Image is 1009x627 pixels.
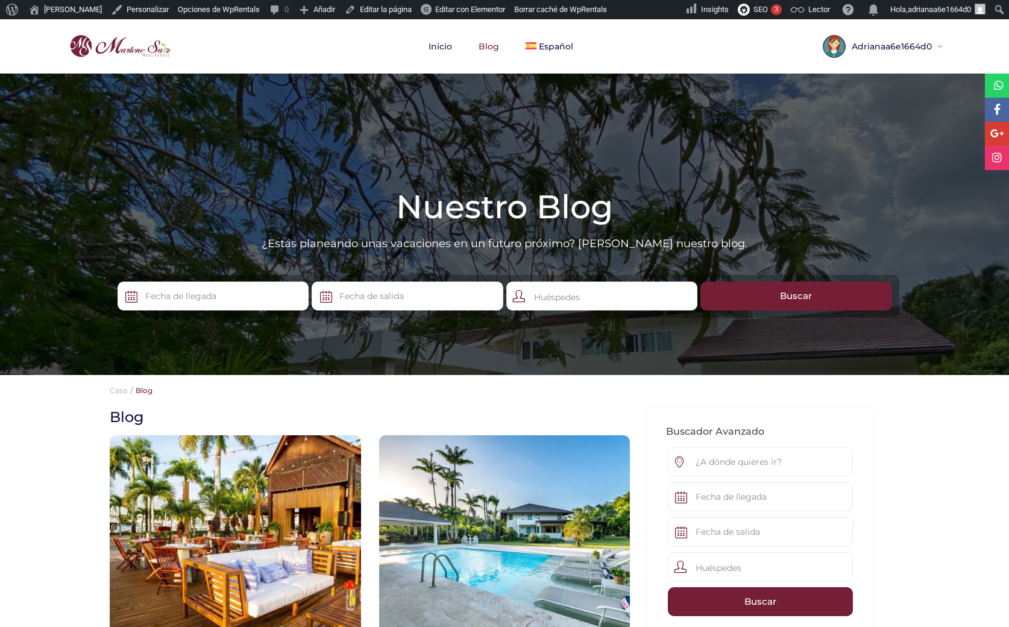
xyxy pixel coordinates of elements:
[668,517,853,546] input: Fecha de salida
[908,5,971,14] span: adrianaa6e1664d0
[618,3,685,17] img: Visitas de 48 horas. Haz clic para ver más estadísticas del sitio.
[110,408,621,426] h1: Blog
[771,4,782,15] div: 3
[118,282,309,310] input: Fecha de llegada
[66,32,174,61] img: logo
[668,447,853,476] input: ¿A dónde quieres ir?
[668,482,853,511] input: Fecha de llegada
[668,587,853,616] input: Buscar
[416,19,464,74] a: Inicio
[506,282,698,310] div: Huéspedes
[467,19,511,74] a: Blog
[514,19,585,74] a: Español
[539,41,573,52] span: Español
[753,5,768,14] span: SEO
[700,282,892,310] input: Buscar
[666,426,854,438] h2: Buscador Avanzado
[846,42,935,51] span: Adrianaa6e1664d0
[127,386,152,395] li: Blog
[435,5,505,14] span: Editar con Elementor
[312,282,503,310] input: Fecha de salida
[668,552,853,581] div: Huéspedes
[110,386,127,395] a: Casa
